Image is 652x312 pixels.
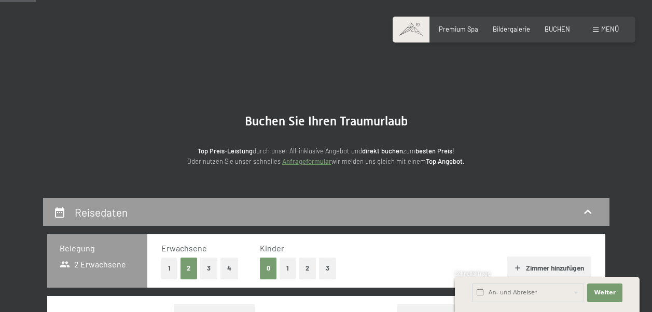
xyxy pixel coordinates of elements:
[319,258,336,279] button: 3
[245,114,408,129] span: Buchen Sie Ihren Traumurlaub
[119,146,534,167] p: durch unser All-inklusive Angebot und zum ! Oder nutzen Sie unser schnelles wir melden uns gleich...
[545,25,570,33] a: BUCHEN
[282,157,331,165] a: Anfrageformular
[161,258,177,279] button: 1
[200,258,217,279] button: 3
[60,259,127,270] span: 2 Erwachsene
[439,25,478,33] a: Premium Spa
[260,258,277,279] button: 0
[601,25,619,33] span: Menü
[75,206,128,219] h2: Reisedaten
[493,25,530,33] a: Bildergalerie
[455,271,491,277] span: Schnellanfrage
[198,147,253,155] strong: Top Preis-Leistung
[594,289,616,297] span: Weiter
[60,243,135,254] h3: Belegung
[426,157,465,165] strong: Top Angebot.
[260,243,284,253] span: Kinder
[415,147,452,155] strong: besten Preis
[220,258,238,279] button: 4
[161,243,207,253] span: Erwachsene
[181,258,198,279] button: 2
[280,258,296,279] button: 1
[587,283,622,302] button: Weiter
[507,257,591,279] button: Zimmer hinzufügen
[299,258,316,279] button: 2
[362,147,403,155] strong: direkt buchen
